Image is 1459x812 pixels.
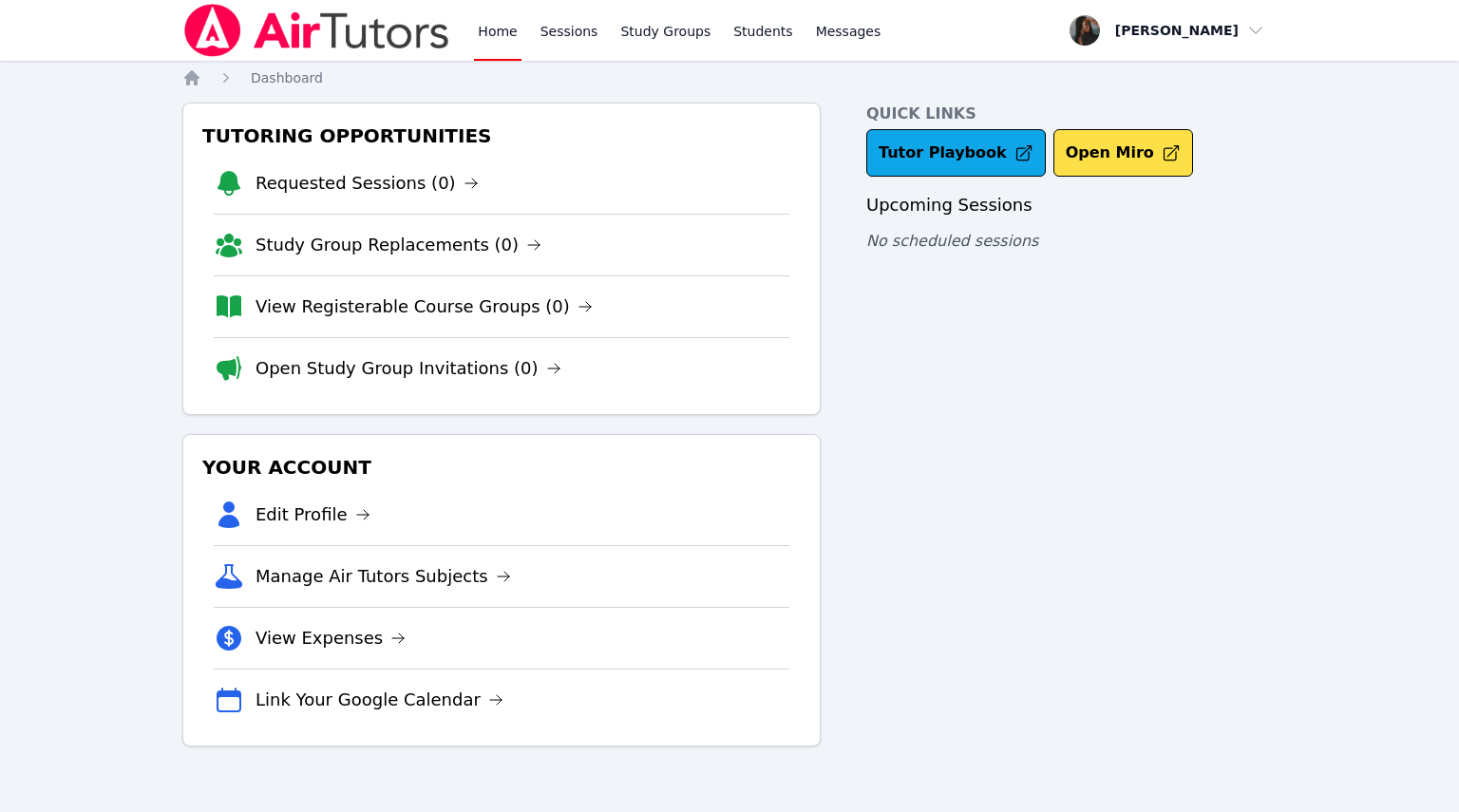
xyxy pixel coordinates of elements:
[1053,129,1193,177] button: Open Miro
[182,4,451,57] img: Air Tutors
[866,232,1038,250] span: No scheduled sessions
[256,625,406,651] a: View Expenses
[866,129,1046,177] a: Tutor Playbook
[199,119,805,153] h3: Tutoring Opportunities
[256,355,561,382] a: Open Study Group Invitations (0)
[816,22,881,41] span: Messages
[256,563,511,590] a: Manage Air Tutors Subjects
[256,170,479,197] a: Requested Sessions (0)
[251,68,323,87] a: Dashboard
[866,192,1277,218] h3: Upcoming Sessions
[256,293,593,320] a: View Registerable Course Groups (0)
[256,501,370,528] a: Edit Profile
[182,68,1277,87] nav: Breadcrumb
[251,70,323,85] span: Dashboard
[199,450,805,484] h3: Your Account
[256,232,541,258] a: Study Group Replacements (0)
[256,687,503,713] a: Link Your Google Calendar
[866,103,1277,125] h4: Quick Links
